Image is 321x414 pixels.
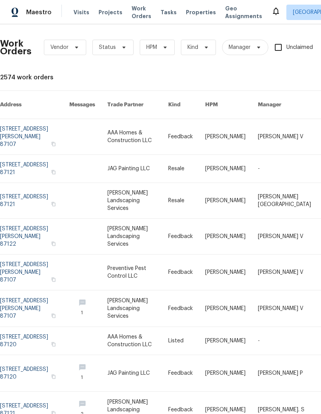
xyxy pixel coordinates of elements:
td: Feedback [162,290,199,327]
td: [PERSON_NAME] [199,183,252,219]
td: [PERSON_NAME] [199,290,252,327]
span: Status [99,44,116,51]
span: HPM [146,44,157,51]
span: Kind [187,44,198,51]
td: Resale [162,155,199,183]
span: Properties [186,8,216,16]
span: Geo Assignments [225,5,262,20]
span: Maestro [26,8,52,16]
td: Preventive Pest Control LLC [101,255,162,290]
td: [PERSON_NAME] [199,327,252,355]
th: HPM [199,91,252,119]
td: AAA Homes & Construction LLC [101,327,162,355]
td: [PERSON_NAME] [199,119,252,155]
td: JAG Painting LLC [101,355,162,392]
th: Messages [63,91,101,119]
td: AAA Homes & Construction LLC [101,119,162,155]
span: Work Orders [132,5,151,20]
button: Copy Address [50,373,57,380]
th: Kind [162,91,199,119]
button: Copy Address [50,276,57,283]
th: Trade Partner [101,91,162,119]
td: [PERSON_NAME] Landscaping Services [101,183,162,219]
button: Copy Address [50,341,57,348]
span: Vendor [50,44,69,51]
td: [PERSON_NAME] Landscaping Services [101,219,162,255]
td: Listed [162,327,199,355]
td: [PERSON_NAME] [199,219,252,255]
button: Copy Address [50,240,57,247]
td: [PERSON_NAME] [199,355,252,392]
td: JAG Painting LLC [101,155,162,183]
span: Projects [99,8,122,16]
td: Feedback [162,355,199,392]
button: Copy Address [50,312,57,319]
span: Manager [229,44,251,51]
span: Unclaimed [286,44,313,52]
button: Copy Address [50,141,57,147]
td: Feedback [162,219,199,255]
td: Feedback [162,119,199,155]
td: Resale [162,183,199,219]
button: Copy Address [50,169,57,176]
td: Feedback [162,255,199,290]
td: [PERSON_NAME] [199,255,252,290]
td: [PERSON_NAME] [199,155,252,183]
span: Tasks [160,10,177,15]
span: Visits [74,8,89,16]
td: [PERSON_NAME] Landscaping Services [101,290,162,327]
button: Copy Address [50,201,57,208]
